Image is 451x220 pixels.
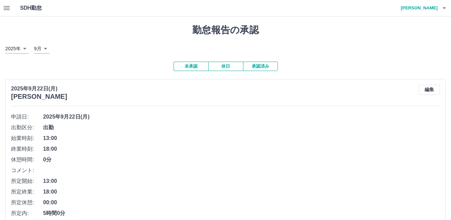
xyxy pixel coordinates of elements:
span: 所定休憩: [11,199,43,207]
button: 未承認 [174,62,208,71]
span: 00:00 [43,199,440,207]
span: 休憩時間: [11,156,43,164]
span: 終業時刻: [11,145,43,153]
span: 2025年9月22日(月) [43,113,440,121]
button: 編集 [419,85,440,95]
span: 13:00 [43,177,440,185]
span: 5時間0分 [43,209,440,217]
span: 0分 [43,156,440,164]
span: 18:00 [43,145,440,153]
span: 出勤 [43,124,440,132]
span: 13:00 [43,134,440,142]
p: 2025年9月22日(月) [11,85,67,93]
button: 休日 [208,62,243,71]
h3: [PERSON_NAME] [11,93,67,100]
span: 18:00 [43,188,440,196]
span: 申請日: [11,113,43,121]
span: 所定内: [11,209,43,217]
span: 出勤区分: [11,124,43,132]
button: 承認済み [243,62,278,71]
span: 所定終業: [11,188,43,196]
span: コメント: [11,166,43,174]
div: 9月 [34,44,49,54]
span: 始業時刻: [11,134,43,142]
h1: 勤怠報告の承認 [5,24,446,36]
span: 所定開始: [11,177,43,185]
div: 2025年 [5,44,29,54]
